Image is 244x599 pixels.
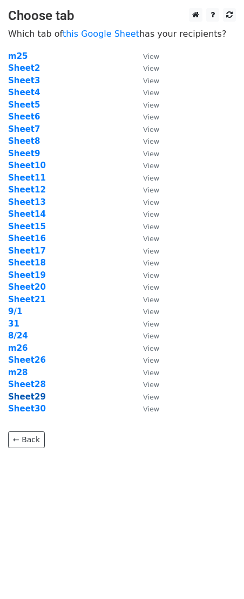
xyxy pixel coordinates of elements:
a: Sheet14 [8,209,46,219]
small: View [143,198,159,207]
a: View [132,51,159,61]
small: View [143,77,159,85]
a: m26 [8,343,28,353]
a: View [132,136,159,146]
a: View [132,404,159,414]
small: View [143,174,159,182]
a: Sheet10 [8,161,46,170]
small: View [143,296,159,304]
a: View [132,185,159,195]
a: Sheet13 [8,197,46,207]
small: View [143,320,159,328]
a: this Google Sheet [63,29,139,39]
iframe: Chat Widget [190,547,244,599]
strong: Sheet21 [8,295,46,304]
a: View [132,258,159,268]
a: View [132,295,159,304]
a: View [132,282,159,292]
small: View [143,125,159,134]
small: View [143,223,159,231]
a: Sheet7 [8,124,40,134]
a: 31 [8,319,19,329]
a: View [132,343,159,353]
small: View [143,52,159,61]
a: Sheet28 [8,380,46,389]
strong: Sheet26 [8,355,46,365]
a: View [132,173,159,183]
a: View [132,331,159,341]
strong: Sheet2 [8,63,40,73]
small: View [143,332,159,340]
strong: Sheet19 [8,270,46,280]
a: View [132,149,159,158]
a: View [132,222,159,231]
a: View [132,112,159,122]
a: 8/24 [8,331,28,341]
small: View [143,137,159,145]
small: View [143,210,159,218]
a: Sheet9 [8,149,40,158]
a: View [132,270,159,280]
small: View [143,64,159,72]
a: Sheet15 [8,222,46,231]
a: Sheet16 [8,234,46,243]
strong: Sheet3 [8,76,40,85]
small: View [143,283,159,291]
a: 9/1 [8,307,22,316]
a: View [132,319,159,329]
small: View [143,381,159,389]
small: View [143,259,159,267]
a: ← Back [8,431,45,448]
a: Sheet20 [8,282,46,292]
small: View [143,271,159,279]
a: View [132,76,159,85]
a: Sheet30 [8,404,46,414]
strong: Sheet18 [8,258,46,268]
strong: Sheet11 [8,173,46,183]
a: Sheet8 [8,136,40,146]
h3: Choose tab [8,8,236,24]
small: View [143,393,159,401]
small: View [143,89,159,97]
a: View [132,197,159,207]
a: Sheet6 [8,112,40,122]
small: View [143,308,159,316]
a: m28 [8,368,28,377]
a: Sheet17 [8,246,46,256]
a: Sheet4 [8,88,40,97]
a: m25 [8,51,28,61]
small: View [143,247,159,255]
a: View [132,124,159,134]
a: View [132,63,159,73]
a: View [132,209,159,219]
small: View [143,235,159,243]
a: Sheet12 [8,185,46,195]
p: Which tab of has your recipients? [8,28,236,39]
small: View [143,344,159,352]
small: View [143,113,159,121]
a: View [132,355,159,365]
small: View [143,162,159,170]
a: View [132,88,159,97]
small: View [143,150,159,158]
a: View [132,307,159,316]
strong: Sheet29 [8,392,46,402]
